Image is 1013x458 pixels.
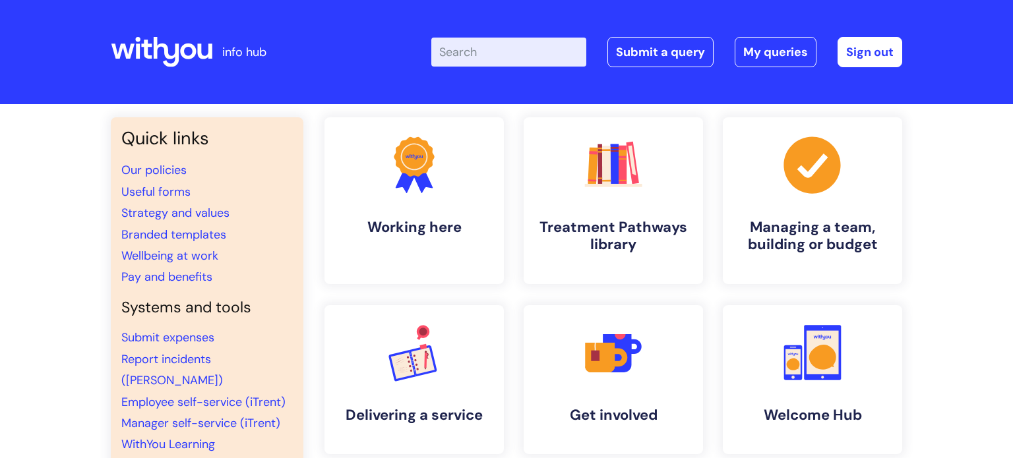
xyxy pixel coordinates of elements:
a: Wellbeing at work [121,248,218,264]
h4: Welcome Hub [733,407,892,424]
a: Our policies [121,162,187,178]
a: Get involved [524,305,703,454]
a: Working here [324,117,504,284]
div: | - [431,37,902,67]
a: Sign out [838,37,902,67]
a: Report incidents ([PERSON_NAME]) [121,351,223,388]
a: My queries [735,37,816,67]
a: WithYou Learning [121,436,215,452]
p: info hub [222,42,266,63]
a: Employee self-service (iTrent) [121,394,286,410]
h4: Get involved [534,407,692,424]
a: Manager self-service (iTrent) [121,415,280,431]
a: Strategy and values [121,205,230,221]
a: Treatment Pathways library [524,117,703,284]
a: Submit a query [607,37,714,67]
input: Search [431,38,586,67]
a: Useful forms [121,184,191,200]
h4: Working here [335,219,493,236]
h3: Quick links [121,128,293,149]
a: Pay and benefits [121,269,212,285]
h4: Delivering a service [335,407,493,424]
a: Branded templates [121,227,226,243]
a: Delivering a service [324,305,504,454]
a: Welcome Hub [723,305,902,454]
a: Submit expenses [121,329,214,345]
h4: Systems and tools [121,299,293,317]
h4: Managing a team, building or budget [733,219,892,254]
h4: Treatment Pathways library [534,219,692,254]
a: Managing a team, building or budget [723,117,902,284]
